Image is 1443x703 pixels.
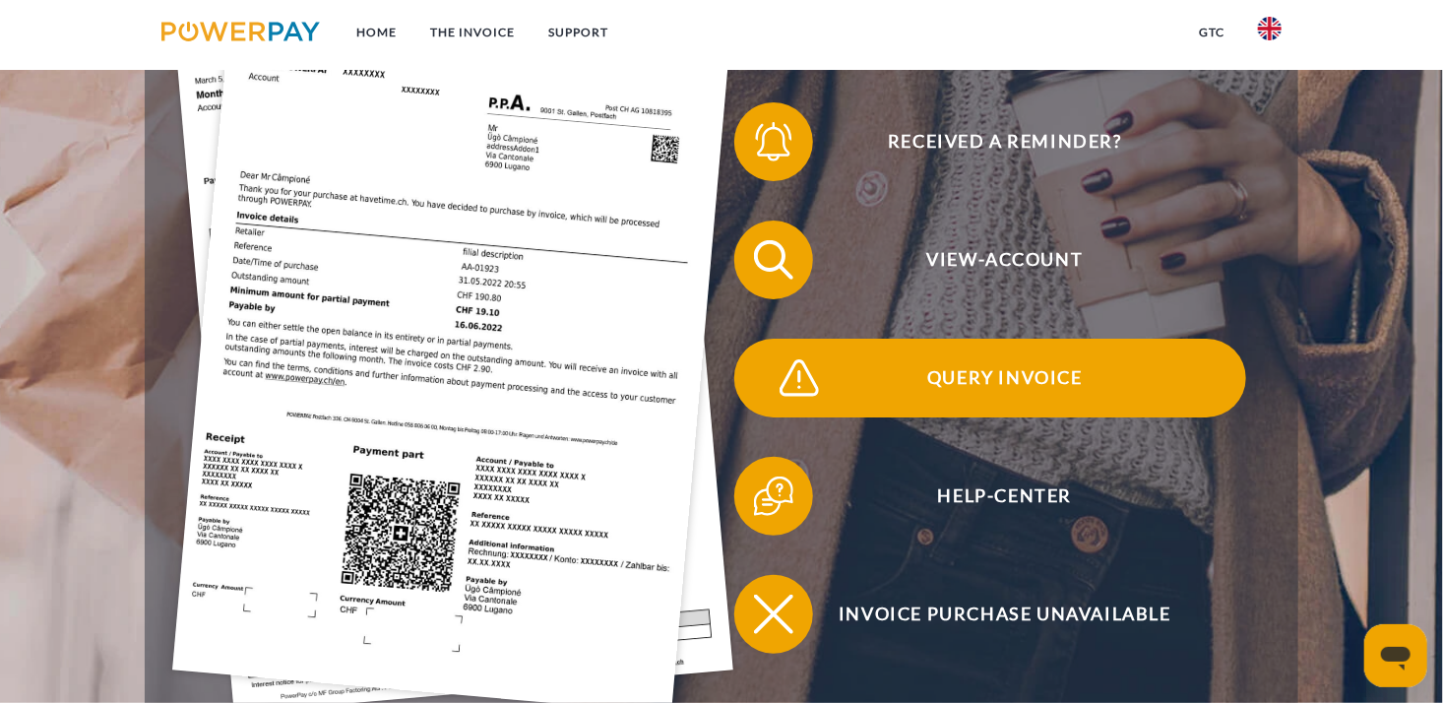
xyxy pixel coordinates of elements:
iframe: Button to launch messaging window [1364,624,1427,687]
img: logo-powerpay.svg [161,22,320,41]
button: Received a reminder? [734,102,1246,181]
button: Invoice purchase unavailable [734,575,1246,654]
button: Query Invoice [734,339,1246,417]
a: GTC [1182,15,1241,50]
img: qb_close.svg [749,590,798,639]
span: View-Account [764,221,1246,299]
a: Home [341,15,414,50]
a: Support [533,15,626,50]
img: qb_warning.svg [775,353,824,403]
span: Help-Center [764,457,1246,536]
img: qb_help.svg [749,472,798,521]
span: Received a reminder? [764,102,1246,181]
img: en [1258,17,1282,40]
img: qb_bell.svg [749,117,798,166]
a: THE INVOICE [414,15,533,50]
span: Invoice purchase unavailable [764,575,1246,654]
span: Query Invoice [764,339,1246,417]
button: View-Account [734,221,1246,299]
button: Help-Center [734,457,1246,536]
img: qb_search.svg [749,235,798,285]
